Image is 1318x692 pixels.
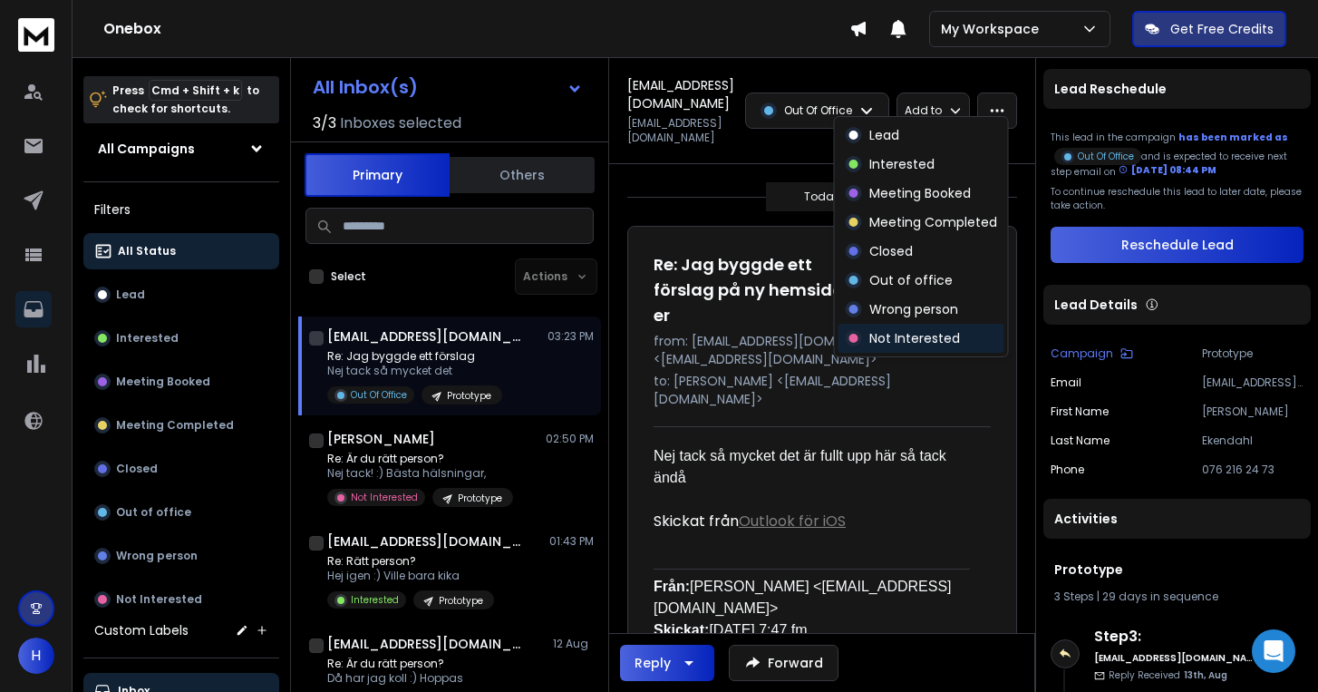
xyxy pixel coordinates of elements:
p: To continue reschedule this lead to later date, please take action. [1051,185,1303,212]
p: 02:50 PM [546,432,594,446]
p: Email [1051,375,1081,390]
span: 13th, Aug [1184,668,1227,682]
p: [EMAIL_ADDRESS][DOMAIN_NAME] [1202,375,1303,390]
p: First Name [1051,404,1109,419]
p: Då har jag koll :) Hoppas [327,671,513,686]
p: My Workspace [941,20,1046,38]
p: Hej igen :) Ville bara kika [327,569,494,583]
button: Others [450,155,595,195]
p: Re: Rätt person? [327,554,494,569]
h1: [EMAIL_ADDRESS][DOMAIN_NAME] [627,76,734,112]
p: Not Interested [869,329,960,347]
p: [EMAIL_ADDRESS][DOMAIN_NAME] [627,116,734,145]
p: Re: Jag byggde ett förslag [327,349,502,364]
h3: Custom Labels [94,621,189,639]
img: logo [18,18,54,52]
p: Lead Details [1054,296,1138,314]
b: Från: [654,579,690,594]
p: Meeting Completed [869,213,997,231]
h1: [EMAIL_ADDRESS][DOMAIN_NAME] [327,635,527,653]
h6: [EMAIL_ADDRESS][DOMAIN_NAME] [1094,651,1253,665]
h1: All Campaigns [98,140,195,158]
div: Nej tack så mycket det är fullt upp här så tack ändå [654,445,976,489]
p: Out Of Office [351,388,407,402]
p: Not Interested [351,491,418,504]
p: Campaign [1051,346,1113,361]
p: 01:43 PM [549,534,594,549]
h1: [EMAIL_ADDRESS][DOMAIN_NAME] [327,532,527,551]
p: Prototype [1202,346,1303,361]
p: Prototype [439,594,483,608]
p: Re: Är du rätt person? [327,657,513,671]
p: [PERSON_NAME] [1202,404,1303,419]
span: 29 days in sequence [1102,589,1218,604]
p: Nej tack! :) Bästa hälsningar, [327,466,513,481]
h3: Inboxes selected [340,112,461,134]
p: Phone [1051,463,1084,477]
p: Out Of Office [784,103,852,118]
p: Meeting Booked [869,184,971,202]
p: Lead Reschedule [1054,80,1167,98]
span: has been marked as [1178,131,1288,144]
p: to: [PERSON_NAME] <[EMAIL_ADDRESS][DOMAIN_NAME]> [654,372,991,408]
h1: [PERSON_NAME] [327,430,435,448]
p: Interested [116,331,179,346]
p: Meeting Booked [116,375,210,389]
b: Skickat: [654,622,709,638]
p: Re: Är du rätt person? [327,452,513,466]
p: Lead [116,288,145,302]
p: Meeting Completed [116,418,234,433]
p: Interested [351,593,399,607]
p: Press to check for shortcuts. [112,82,259,118]
h3: Filters [83,197,279,222]
p: Out of office [869,271,953,289]
p: All Status [118,244,176,258]
p: Closed [869,242,913,260]
div: Open Intercom Messenger [1252,629,1295,673]
p: Prototype [447,389,491,403]
div: Activities [1043,499,1311,539]
span: Cmd + Shift + k [149,80,242,101]
div: Reply [635,654,671,672]
p: Get Free Credits [1170,20,1274,38]
button: Reschedule Lead [1051,227,1303,263]
p: Wrong person [116,549,198,563]
p: Prototype [458,492,502,505]
p: Interested [869,155,935,173]
p: Nej tack så mycket det [327,364,502,378]
p: 03:23 PM [548,329,594,344]
h1: Re: Jag byggde ett förslag på ny hemsida till er [654,252,869,328]
div: Skickat från [654,511,976,532]
p: Add to [905,103,942,118]
p: from: [EMAIL_ADDRESS][DOMAIN_NAME] <[EMAIL_ADDRESS][DOMAIN_NAME]> [654,332,991,368]
p: Closed [116,462,158,476]
a: Outlook för iOS [739,511,846,531]
p: Not Interested [116,592,202,607]
p: Lead [869,126,899,144]
button: Primary [305,153,450,197]
span: H [18,638,54,674]
div: This lead in the campaign and is expected to receive next step email on [1051,131,1303,178]
p: Out Of Office [1078,150,1134,163]
span: 3 / 3 [313,112,336,134]
h1: [EMAIL_ADDRESS][DOMAIN_NAME] [327,327,527,346]
label: Select [331,269,366,284]
p: 076 216 24 73 [1202,463,1303,477]
p: Today [804,190,840,204]
div: | [1054,590,1300,604]
span: 3 Steps [1054,589,1094,604]
div: [DATE] 08:44 PM [1119,163,1216,177]
h1: All Inbox(s) [313,78,418,96]
p: Ekendahl [1202,434,1303,448]
button: Forward [729,645,838,681]
p: 12 Aug [553,637,594,651]
p: Out of office [116,505,191,520]
h1: Onebox [103,18,849,40]
p: Reply Received [1109,668,1227,682]
h6: Step 3 : [1094,626,1253,648]
p: Wrong person [869,300,958,318]
h1: Prototype [1054,560,1300,579]
p: Last Name [1051,434,1110,448]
